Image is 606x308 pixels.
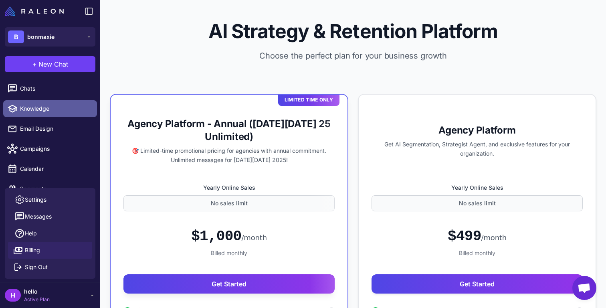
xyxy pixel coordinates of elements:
button: Messages [8,208,92,225]
button: Sign Out [8,259,92,276]
span: No sales limit [459,199,496,208]
a: Chats [3,80,97,97]
a: Segments [3,180,97,197]
span: /month [241,233,267,242]
div: Billed monthly [372,249,583,257]
span: Settings [25,195,46,204]
span: hello [24,287,50,296]
span: Segments [20,184,91,193]
span: Chats [20,84,91,93]
span: New Chat [38,59,68,69]
span: Knowledge [20,104,91,113]
a: Campaigns [3,140,97,157]
div: $1,000 [191,227,267,245]
a: Email Design [3,120,97,137]
a: Calendar [3,160,97,177]
span: /month [481,233,507,242]
span: Calendar [20,164,91,173]
div: H [5,289,21,302]
h1: AI Strategy & Retention Platform [113,19,593,43]
p: Get AI Segmentation, Strategist Agent, and exclusive features for your organization. [372,140,583,158]
span: Active Plan [24,296,50,303]
a: Help [8,225,92,242]
h3: Agency Platform [372,124,583,137]
p: Choose the perfect plan for your business growth [113,50,593,62]
button: Get Started [123,274,335,294]
span: Sign Out [25,263,48,272]
span: Billing [25,246,40,255]
a: Knowledge [3,100,97,117]
button: +New Chat [5,56,95,72]
span: Email Design [20,124,91,133]
p: 🎯 Limited-time promotional pricing for agencies with annual commitment. Unlimited messages for [D... [123,146,335,165]
div: Billed monthly [123,249,335,257]
label: Yearly Online Sales [123,183,335,192]
span: Messages [25,212,52,221]
button: Bbonmaxie [5,27,95,47]
label: Yearly Online Sales [372,183,583,192]
span: + [32,59,37,69]
span: Campaigns [20,144,91,153]
h3: Agency Platform - Annual ([DATE][DATE] 25 Unlimited) [123,118,335,143]
a: Open chat [572,276,596,300]
div: $499 [448,227,507,245]
div: B [8,30,24,43]
button: Get Started [372,274,583,294]
img: Raleon Logo [5,6,64,16]
span: No sales limit [211,199,248,208]
div: Limited Time Only [278,94,339,106]
span: Help [25,229,37,238]
span: bonmaxie [27,32,55,41]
